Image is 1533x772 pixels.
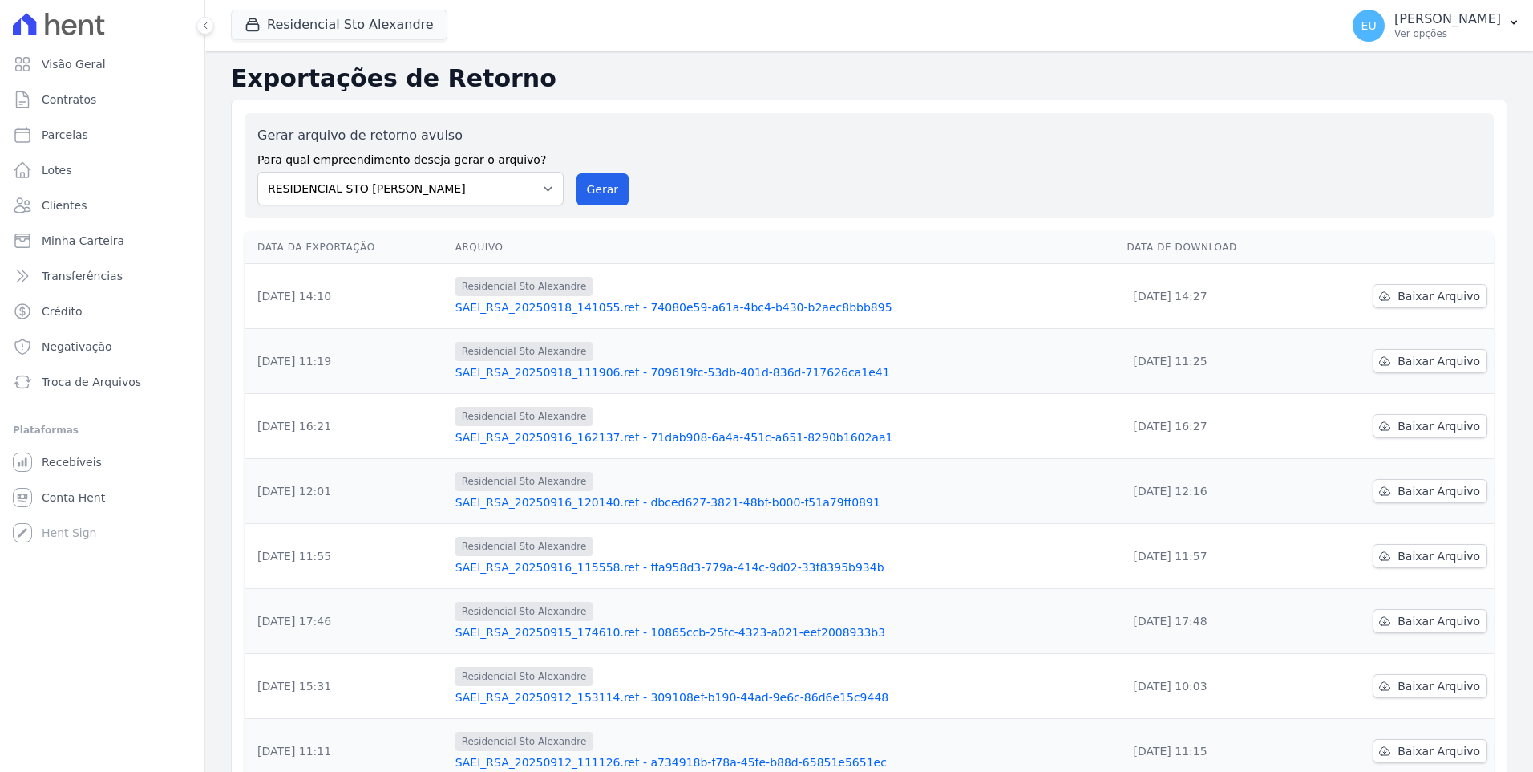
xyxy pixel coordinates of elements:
[245,524,449,589] td: [DATE] 11:55
[455,407,593,426] span: Residencial Sto Alexandre
[1373,479,1487,503] a: Baixar Arquivo
[42,454,102,470] span: Recebíveis
[449,231,1121,264] th: Arquivo
[6,48,198,80] a: Visão Geral
[1397,288,1480,304] span: Baixar Arquivo
[6,189,198,221] a: Clientes
[455,559,1114,575] a: SAEI_RSA_20250916_115558.ret - ffa958d3-779a-414c-9d02-33f8395b934b
[6,366,198,398] a: Troca de Arquivos
[455,494,1114,510] a: SAEI_RSA_20250916_120140.ret - dbced627-3821-48bf-b000-f51a79ff0891
[42,339,112,355] span: Negativação
[42,233,124,249] span: Minha Carteira
[245,654,449,719] td: [DATE] 15:31
[6,225,198,257] a: Minha Carteira
[231,64,1507,93] h2: Exportações de Retorno
[1373,544,1487,568] a: Baixar Arquivo
[455,537,593,556] span: Residencial Sto Alexandre
[455,689,1114,705] a: SAEI_RSA_20250912_153114.ret - 309108ef-b190-44ad-9e6c-86d6e15c9448
[455,472,593,491] span: Residencial Sto Alexandre
[42,162,72,178] span: Lotes
[576,173,629,205] button: Gerar
[455,277,593,296] span: Residencial Sto Alexandre
[1397,353,1480,369] span: Baixar Arquivo
[1373,349,1487,373] a: Baixar Arquivo
[1120,654,1304,719] td: [DATE] 10:03
[257,145,564,169] label: Para qual empreendimento deseja gerar o arquivo?
[1340,3,1533,48] button: EU [PERSON_NAME] Ver opções
[1394,27,1501,40] p: Ver opções
[1373,739,1487,763] a: Baixar Arquivo
[6,260,198,292] a: Transferências
[455,667,593,686] span: Residencial Sto Alexandre
[245,329,449,394] td: [DATE] 11:19
[455,364,1114,380] a: SAEI_RSA_20250918_111906.ret - 709619fc-53db-401d-836d-717626ca1e41
[455,754,1114,770] a: SAEI_RSA_20250912_111126.ret - a734918b-f78a-45fe-b88d-65851e5651ec
[1120,231,1304,264] th: Data de Download
[1397,678,1480,694] span: Baixar Arquivo
[1397,548,1480,564] span: Baixar Arquivo
[1397,613,1480,629] span: Baixar Arquivo
[245,394,449,459] td: [DATE] 16:21
[245,264,449,329] td: [DATE] 14:10
[42,127,88,143] span: Parcelas
[13,421,192,440] div: Plataformas
[42,303,83,319] span: Crédito
[42,197,87,213] span: Clientes
[245,589,449,654] td: [DATE] 17:46
[245,231,449,264] th: Data da Exportação
[1397,483,1480,499] span: Baixar Arquivo
[42,374,141,390] span: Troca de Arquivos
[1394,11,1501,27] p: [PERSON_NAME]
[455,342,593,361] span: Residencial Sto Alexandre
[1361,20,1377,31] span: EU
[42,91,96,108] span: Contratos
[231,10,447,40] button: Residencial Sto Alexandre
[6,154,198,186] a: Lotes
[1373,674,1487,698] a: Baixar Arquivo
[1120,329,1304,394] td: [DATE] 11:25
[1120,394,1304,459] td: [DATE] 16:27
[1397,418,1480,434] span: Baixar Arquivo
[1373,609,1487,633] a: Baixar Arquivo
[1373,414,1487,438] a: Baixar Arquivo
[6,295,198,327] a: Crédito
[455,602,593,621] span: Residencial Sto Alexandre
[6,119,198,151] a: Parcelas
[245,459,449,524] td: [DATE] 12:01
[455,299,1114,315] a: SAEI_RSA_20250918_141055.ret - 74080e59-a61a-4bc4-b430-b2aec8bbb895
[1120,524,1304,589] td: [DATE] 11:57
[1397,743,1480,759] span: Baixar Arquivo
[42,268,123,284] span: Transferências
[455,732,593,751] span: Residencial Sto Alexandre
[42,56,106,72] span: Visão Geral
[257,126,564,145] label: Gerar arquivo de retorno avulso
[42,490,105,506] span: Conta Hent
[6,446,198,478] a: Recebíveis
[455,429,1114,445] a: SAEI_RSA_20250916_162137.ret - 71dab908-6a4a-451c-a651-8290b1602aa1
[1120,264,1304,329] td: [DATE] 14:27
[6,481,198,514] a: Conta Hent
[1120,459,1304,524] td: [DATE] 12:16
[455,624,1114,640] a: SAEI_RSA_20250915_174610.ret - 10865ccb-25fc-4323-a021-eef2008933b3
[1120,589,1304,654] td: [DATE] 17:48
[6,331,198,363] a: Negativação
[1373,284,1487,308] a: Baixar Arquivo
[6,83,198,116] a: Contratos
